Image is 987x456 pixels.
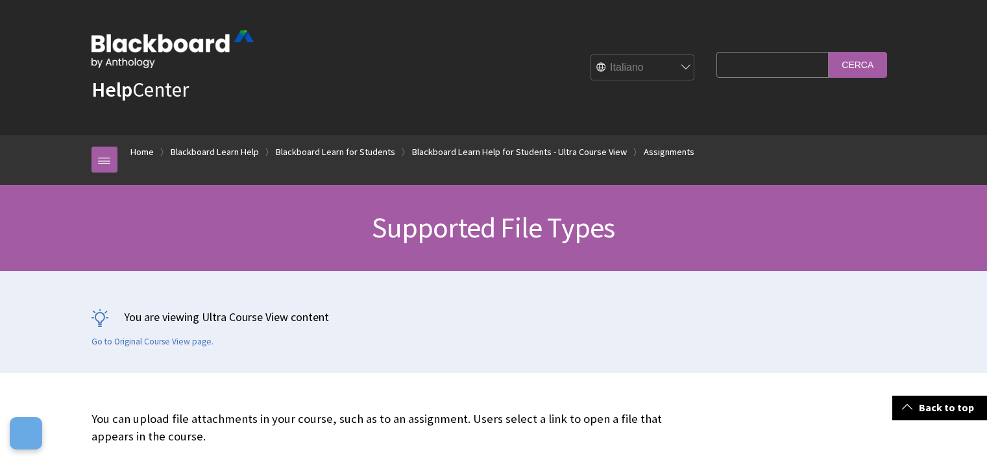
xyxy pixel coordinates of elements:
[171,144,259,160] a: Blackboard Learn Help
[91,77,189,102] a: HelpCenter
[412,144,627,160] a: Blackboard Learn Help for Students - Ultra Course View
[892,396,987,420] a: Back to top
[91,411,704,444] p: You can upload file attachments in your course, such as to an assignment. Users select a link to ...
[372,210,615,245] span: Supported File Types
[829,52,887,77] input: Cerca
[91,30,254,68] img: Blackboard by Anthology
[644,144,694,160] a: Assignments
[91,77,132,102] strong: Help
[10,417,42,450] button: Apri preferenze
[91,336,213,348] a: Go to Original Course View page.
[591,55,695,81] select: Site Language Selector
[276,144,395,160] a: Blackboard Learn for Students
[91,309,896,325] p: You are viewing Ultra Course View content
[130,144,154,160] a: Home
